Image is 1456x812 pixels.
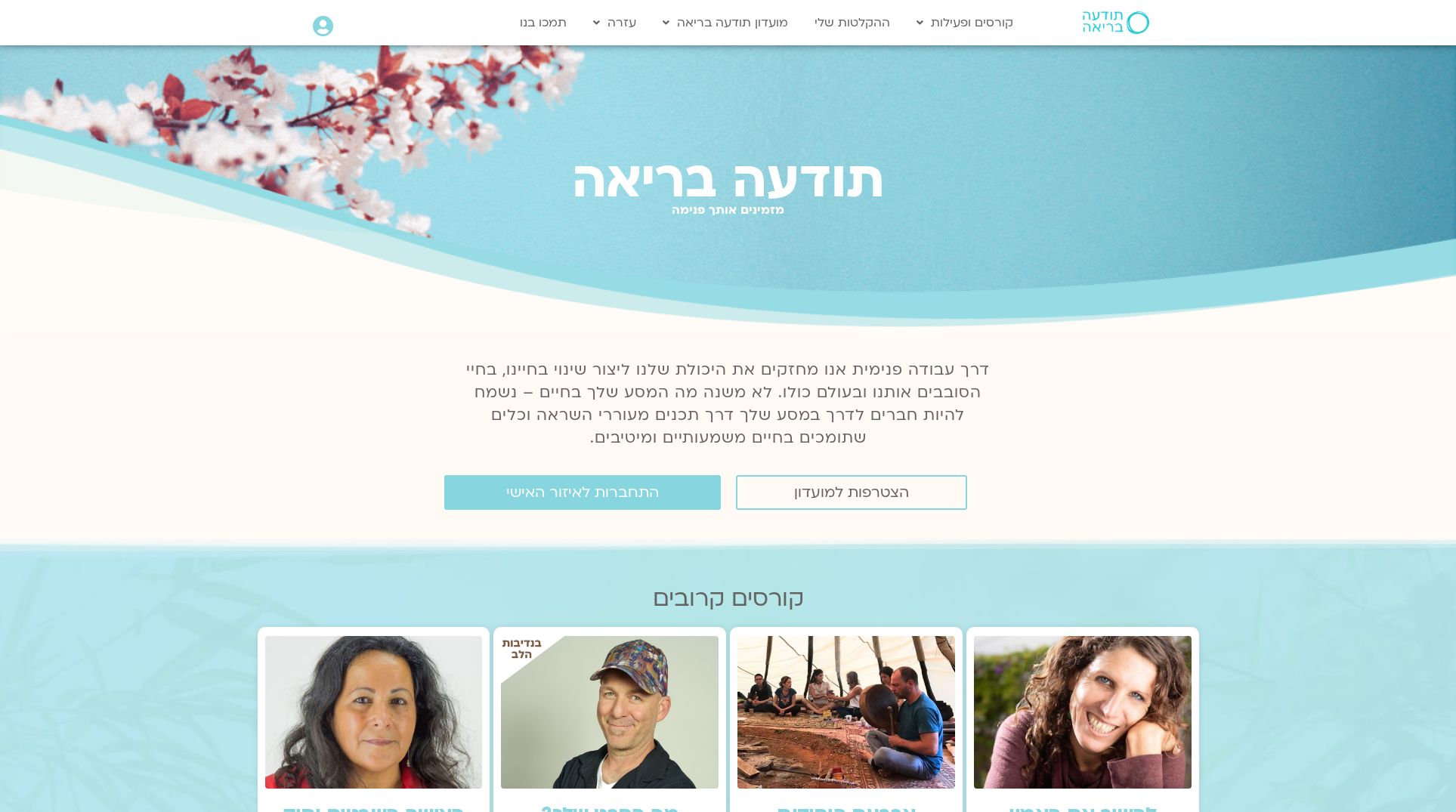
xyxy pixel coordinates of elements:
[794,484,909,501] span: הצטרפות למועדון
[458,359,999,449] p: דרך עבודה פנימית אנו מחזקים את היכולת שלנו ליצור שינוי בחיינו, בחיי הסובבים אותנו ובעולם כולו. לא...
[807,8,898,37] a: ההקלטות שלי
[586,8,644,37] a: עזרה
[1083,11,1149,34] img: תודעה בריאה
[655,8,796,37] a: מועדון תודעה בריאה
[909,8,1021,37] a: קורסים ופעילות
[506,484,659,501] span: התחברות לאיזור האישי
[736,475,967,510] a: הצטרפות למועדון
[258,585,1199,612] h2: קורסים קרובים
[444,475,721,510] a: התחברות לאיזור האישי
[512,8,574,37] a: תמכו בנו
